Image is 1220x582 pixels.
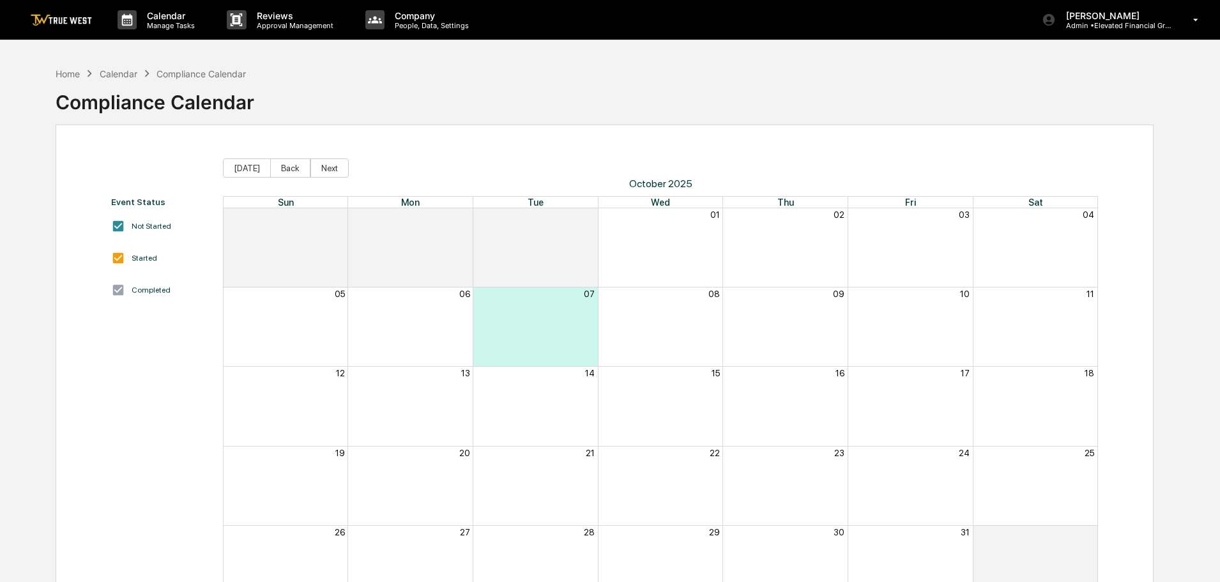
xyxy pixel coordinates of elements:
button: 11 [1087,289,1094,299]
button: 18 [1085,368,1094,378]
div: Completed [132,286,171,295]
button: 31 [961,527,970,537]
span: Sun [278,197,294,208]
button: 14 [585,368,595,378]
button: 30 [584,210,595,220]
div: Compliance Calendar [156,68,246,79]
span: Mon [401,197,420,208]
span: Sat [1028,197,1043,208]
button: 30 [834,527,844,537]
button: 21 [586,448,595,458]
button: 24 [959,448,970,458]
button: 28 [334,210,345,220]
button: Next [310,158,349,178]
button: Back [270,158,310,178]
button: [DATE] [223,158,271,178]
button: 01 [1085,527,1094,537]
div: Not Started [132,222,171,231]
div: Calendar [100,68,137,79]
span: Fri [905,197,916,208]
button: 17 [961,368,970,378]
button: 07 [584,289,595,299]
div: Compliance Calendar [56,80,254,114]
span: Wed [651,197,670,208]
button: 20 [459,448,470,458]
button: 09 [833,289,844,299]
button: 26 [335,527,345,537]
button: 29 [709,527,720,537]
button: 22 [710,448,720,458]
span: Thu [777,197,794,208]
button: 25 [1085,448,1094,458]
div: Event Status [111,197,210,207]
div: Started [132,254,157,263]
p: Reviews [247,10,340,21]
button: 04 [1083,210,1094,220]
button: 02 [834,210,844,220]
button: 16 [835,368,844,378]
p: People, Data, Settings [385,21,475,30]
img: logo [31,14,92,26]
button: 15 [712,368,720,378]
button: 27 [460,527,470,537]
p: Admin • Elevated Financial Group [1056,21,1175,30]
button: 03 [959,210,970,220]
p: [PERSON_NAME] [1056,10,1175,21]
button: 23 [834,448,844,458]
button: 28 [584,527,595,537]
span: October 2025 [223,178,1099,190]
button: 13 [461,368,470,378]
button: 12 [336,368,345,378]
p: Manage Tasks [137,21,201,30]
button: 10 [960,289,970,299]
span: Tue [528,197,544,208]
button: 06 [459,289,470,299]
button: 01 [710,210,720,220]
p: Approval Management [247,21,340,30]
button: 08 [708,289,720,299]
p: Calendar [137,10,201,21]
div: Home [56,68,80,79]
button: 19 [335,448,345,458]
button: 05 [335,289,345,299]
button: 29 [459,210,470,220]
p: Company [385,10,475,21]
